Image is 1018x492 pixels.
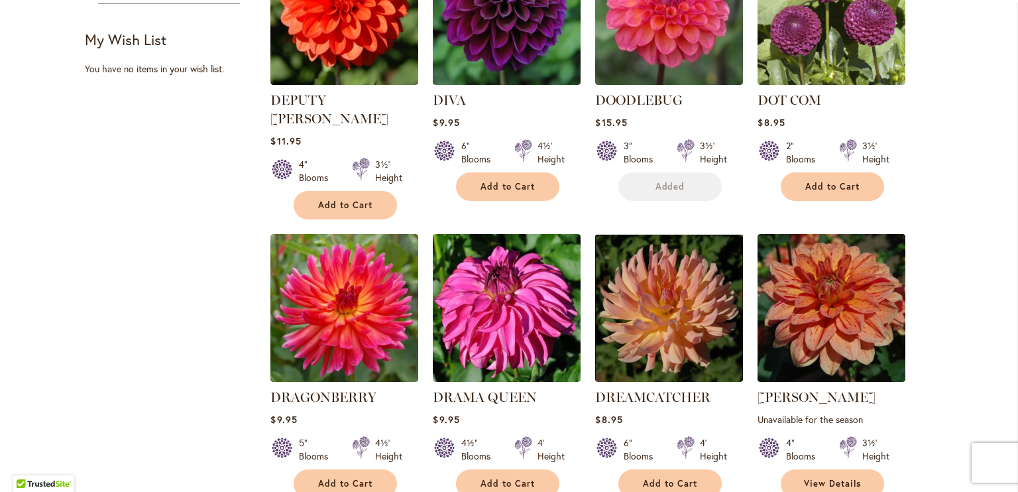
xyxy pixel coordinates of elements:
[433,372,581,385] a: DRAMA QUEEN
[270,372,418,385] a: DRAGONBERRY
[433,92,466,108] a: DIVA
[375,158,402,184] div: 3½' Height
[318,200,372,211] span: Add to Cart
[700,436,727,463] div: 4' Height
[461,436,498,463] div: 4½" Blooms
[433,413,459,426] span: $9.95
[375,436,402,463] div: 4½' Height
[862,436,889,463] div: 3½' Height
[758,92,821,108] a: DOT COM
[433,75,581,88] a: Diva
[299,436,336,463] div: 5" Blooms
[786,139,823,166] div: 2" Blooms
[624,139,661,166] div: 3" Blooms
[595,413,622,426] span: $8.95
[758,75,905,88] a: DOT COM
[481,181,535,192] span: Add to Cart
[804,478,861,489] span: View Details
[624,436,661,463] div: 6" Blooms
[595,389,710,405] a: DREAMCATCHER
[700,139,727,166] div: 3½' Height
[595,116,627,129] span: $15.95
[758,234,905,382] img: Elijah Mason
[299,158,336,184] div: 4" Blooms
[758,389,876,405] a: [PERSON_NAME]
[461,139,498,166] div: 6" Blooms
[595,75,743,88] a: DOODLEBUG
[85,30,166,49] strong: My Wish List
[10,445,47,482] iframe: Launch Accessibility Center
[786,436,823,463] div: 4" Blooms
[805,181,860,192] span: Add to Cart
[270,135,301,147] span: $11.95
[318,478,372,489] span: Add to Cart
[643,478,697,489] span: Add to Cart
[758,116,785,129] span: $8.95
[758,413,905,426] p: Unavailable for the season
[270,389,376,405] a: DRAGONBERRY
[270,92,388,127] a: DEPUTY [PERSON_NAME]
[481,478,535,489] span: Add to Cart
[537,139,565,166] div: 4½' Height
[433,116,459,129] span: $9.95
[270,234,418,382] img: DRAGONBERRY
[781,172,884,201] button: Add to Cart
[270,413,297,426] span: $9.95
[595,92,683,108] a: DOODLEBUG
[537,436,565,463] div: 4' Height
[433,389,537,405] a: DRAMA QUEEN
[270,75,418,88] a: DEPUTY BOB
[595,372,743,385] a: Dreamcatcher
[85,62,262,76] div: You have no items in your wish list.
[433,234,581,382] img: DRAMA QUEEN
[595,234,743,382] img: Dreamcatcher
[862,139,889,166] div: 3½' Height
[294,191,397,219] button: Add to Cart
[758,372,905,385] a: Elijah Mason
[456,172,559,201] button: Add to Cart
